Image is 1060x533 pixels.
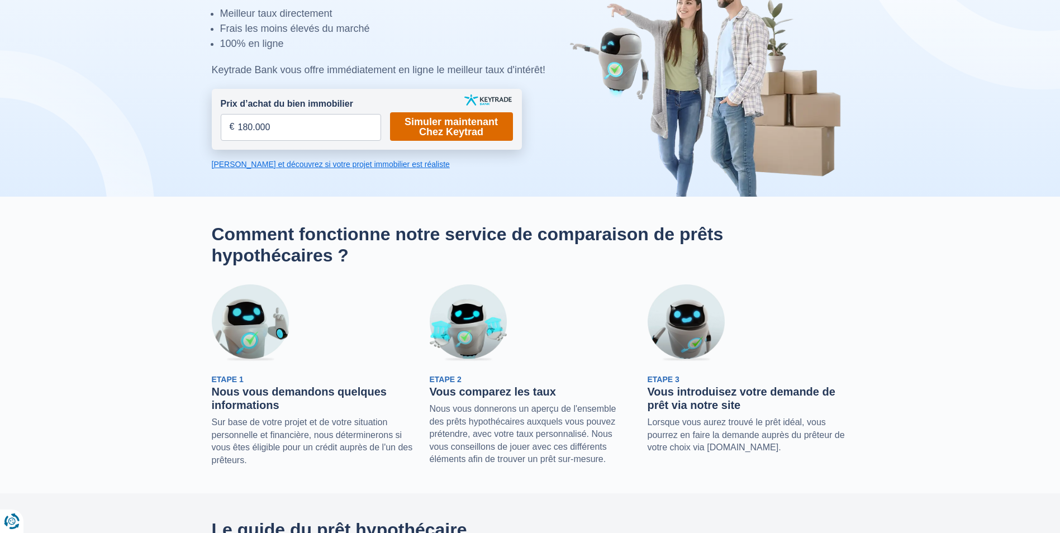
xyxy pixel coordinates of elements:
[648,385,849,412] h3: Vous introduisez votre demande de prêt via notre site
[212,385,413,412] h3: Nous vous demandons quelques informations
[212,63,577,78] div: Keytrade Bank vous offre immédiatement en ligne le meilleur taux d'intérêt!
[212,375,244,384] span: Etape 1
[230,121,235,134] span: €
[648,416,849,454] p: Lorsque vous aurez trouvé le prêt idéal, vous pourrez en faire la demande auprès du prêteur de vo...
[430,385,631,398] h3: Vous comparez les taux
[212,284,289,361] img: Etape 1
[220,6,577,21] li: Meilleur taux directement
[648,284,725,361] img: Etape 3
[430,284,507,361] img: Etape 2
[430,403,631,465] p: Nous vous donnerons un aperçu de l'ensemble des prêts hypothécaires auxquels vous pouvez prétendr...
[212,416,413,467] p: Sur base de votre projet et de votre situation personnelle et financière, nous déterminerons si v...
[221,98,353,111] label: Prix d’achat du bien immobilier
[220,36,577,51] li: 100% en ligne
[390,112,513,141] a: Simuler maintenant Chez Keytrad
[212,223,849,266] h2: Comment fonctionne notre service de comparaison de prêts hypothécaires ?
[648,375,679,384] span: Etape 3
[430,375,462,384] span: Etape 2
[220,21,577,36] li: Frais les moins élevés du marché
[212,159,522,170] a: [PERSON_NAME] et découvrez si votre projet immobilier est réaliste
[464,94,512,106] img: keytrade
